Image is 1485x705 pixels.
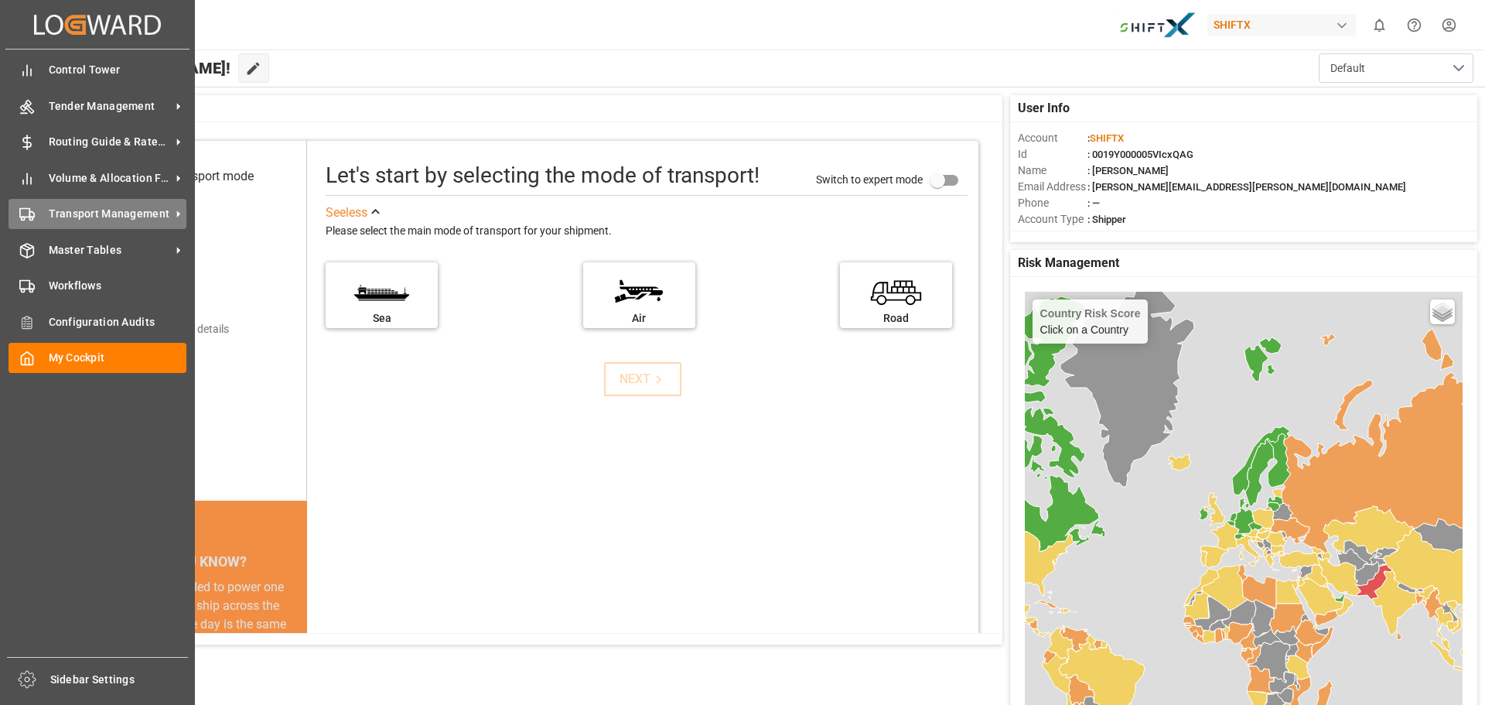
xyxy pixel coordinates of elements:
[1330,60,1365,77] span: Default
[1018,195,1087,211] span: Phone
[848,310,944,327] div: Road
[1119,12,1197,39] img: Bildschirmfoto%202024-11-13%20um%2009.31.44.png_1731487080.png
[1087,214,1126,225] span: : Shipper
[326,159,760,192] div: Let's start by selecting the mode of transport!
[1018,163,1087,179] span: Name
[1018,211,1087,228] span: Account Type
[1087,149,1193,160] span: : 0019Y000005VIcxQAG
[604,362,681,396] button: NEXT
[49,206,171,222] span: Transport Management
[1018,179,1087,195] span: Email Address
[49,242,171,258] span: Master Tables
[1319,53,1473,83] button: open menu
[1087,197,1100,209] span: : —
[1040,307,1141,336] div: Click on a Country
[1087,181,1406,193] span: : [PERSON_NAME][EMAIL_ADDRESS][PERSON_NAME][DOMAIN_NAME]
[1362,8,1397,43] button: show 0 new notifications
[1087,132,1124,144] span: :
[9,55,186,85] a: Control Tower
[64,53,230,83] span: Hello [PERSON_NAME]!
[49,278,187,294] span: Workflows
[1018,99,1070,118] span: User Info
[326,204,367,222] div: See less
[49,98,171,115] span: Tender Management
[102,578,288,690] div: The energy needed to power one large container ship across the ocean in a single day is the same ...
[816,173,923,185] span: Switch to expert mode
[9,271,186,301] a: Workflows
[1090,132,1124,144] span: SHIFTX
[333,310,430,327] div: Sea
[49,134,171,150] span: Routing Guide & Rates MGMT
[49,62,187,78] span: Control Tower
[620,370,667,388] div: NEXT
[49,350,187,366] span: My Cockpit
[1430,299,1455,324] a: Layers
[84,546,307,578] div: DID YOU KNOW?
[1018,130,1087,146] span: Account
[591,310,688,327] div: Air
[1207,14,1356,36] div: SHIFTX
[1018,254,1119,272] span: Risk Management
[1207,10,1362,39] button: SHIFTX
[326,222,968,241] div: Please select the main mode of transport for your shipment.
[1040,307,1141,320] h4: Country Risk Score
[1018,146,1087,163] span: Id
[9,343,186,373] a: My Cockpit
[1397,8,1432,43] button: Help Center
[50,672,189,688] span: Sidebar Settings
[49,314,187,330] span: Configuration Audits
[49,170,171,187] span: Volume & Allocation Forecast
[1087,165,1169,176] span: : [PERSON_NAME]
